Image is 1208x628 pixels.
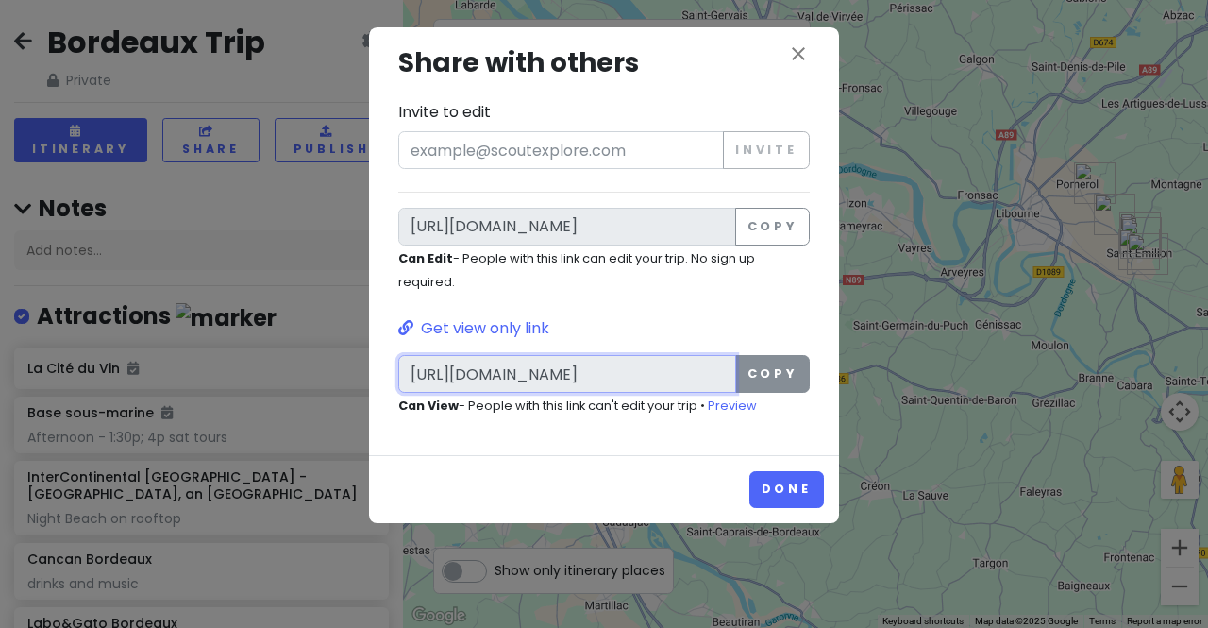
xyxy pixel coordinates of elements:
[398,100,491,125] label: Invite to edit
[398,250,453,266] strong: Can Edit
[735,208,810,246] button: Copy
[749,471,824,508] button: Done
[398,398,459,414] strong: Can View
[398,355,736,393] input: Link to edit
[787,42,810,69] button: close
[398,208,736,246] input: Link to edit
[398,398,757,414] small: - People with this link can't edit your trip •
[398,316,810,341] a: Get view only link
[708,398,757,414] a: Preview
[398,131,724,169] input: example@scoutexplore.com
[398,250,755,291] small: - People with this link can edit your trip. No sign up required.
[398,42,810,85] h3: Share with others
[787,42,810,65] i: close
[723,131,810,169] button: Invite
[735,355,810,393] button: Copy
